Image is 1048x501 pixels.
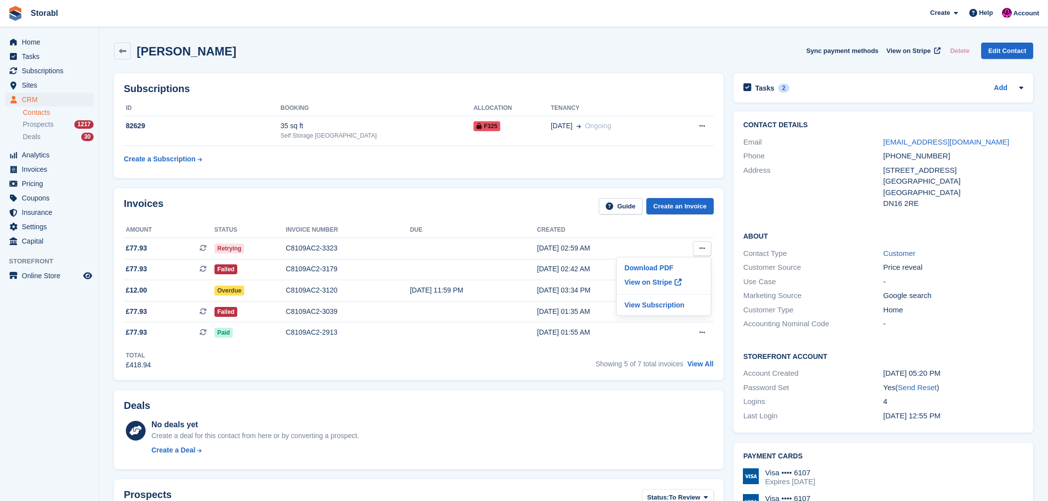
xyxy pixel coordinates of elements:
[537,243,664,253] div: [DATE] 02:59 AM
[23,120,53,129] span: Prospects
[743,137,884,148] div: Email
[743,121,1023,129] h2: Contact Details
[214,328,233,338] span: Paid
[214,307,238,317] span: Failed
[22,205,81,219] span: Insurance
[743,382,884,394] div: Password Set
[765,468,815,477] div: Visa •••• 6107
[687,360,714,368] a: View All
[22,93,81,106] span: CRM
[979,8,993,18] span: Help
[621,299,707,311] a: View Subscription
[883,249,915,257] a: Customer
[537,327,664,338] div: [DATE] 01:55 AM
[743,351,1023,361] h2: Storefront Account
[595,360,683,368] span: Showing 5 of 7 total invoices
[883,262,1023,273] div: Price reveal
[126,306,147,317] span: £77.93
[8,6,23,21] img: stora-icon-8386f47178a22dfd0bd8f6a31ec36ba5ce8667c1dd55bd0f319d3a0aa187defe.svg
[410,222,537,238] th: Due
[5,191,94,205] a: menu
[81,133,94,141] div: 30
[981,43,1033,59] a: Edit Contact
[23,119,94,130] a: Prospects 1217
[22,234,81,248] span: Capital
[126,243,147,253] span: £77.93
[124,121,280,131] div: 82629
[137,45,236,58] h2: [PERSON_NAME]
[126,360,151,370] div: £418.94
[883,187,1023,199] div: [GEOGRAPHIC_DATA]
[152,445,196,455] div: Create a Deal
[883,165,1023,176] div: [STREET_ADDRESS]
[537,222,664,238] th: Created
[286,222,410,238] th: Invoice number
[743,262,884,273] div: Customer Source
[621,274,707,290] a: View on Stripe
[743,410,884,422] div: Last Login
[883,198,1023,209] div: DN16 2RE
[5,78,94,92] a: menu
[5,177,94,191] a: menu
[895,383,939,392] span: ( )
[214,286,245,296] span: Overdue
[883,276,1023,288] div: -
[743,304,884,316] div: Customer Type
[994,83,1007,94] a: Add
[765,477,815,486] div: Expires [DATE]
[537,306,664,317] div: [DATE] 01:35 AM
[286,285,410,296] div: C8109AC2-3120
[124,83,714,95] h2: Subscriptions
[883,382,1023,394] div: Yes
[23,132,94,142] a: Deals 30
[743,290,884,301] div: Marketing Source
[5,50,94,63] a: menu
[22,64,81,78] span: Subscriptions
[883,290,1023,301] div: Google search
[473,100,551,116] th: Allocation
[22,269,81,283] span: Online Store
[599,198,642,214] a: Guide
[1013,8,1039,18] span: Account
[126,285,147,296] span: £12.00
[22,148,81,162] span: Analytics
[743,368,884,379] div: Account Created
[22,191,81,205] span: Coupons
[743,318,884,330] div: Accounting Nominal Code
[126,351,151,360] div: Total
[537,285,664,296] div: [DATE] 03:34 PM
[23,132,41,142] span: Deals
[883,411,941,420] time: 2025-04-21 11:55:57 UTC
[124,222,214,238] th: Amount
[152,431,359,441] div: Create a deal for this contact from here or by converting a prospect.
[286,243,410,253] div: C8109AC2-3323
[743,165,884,209] div: Address
[214,264,238,274] span: Failed
[124,100,280,116] th: ID
[22,220,81,234] span: Settings
[5,205,94,219] a: menu
[743,231,1023,241] h2: About
[280,100,473,116] th: Booking
[286,264,410,274] div: C8109AC2-3179
[621,261,707,274] p: Download PDF
[124,150,202,168] a: Create a Subscription
[152,419,359,431] div: No deals yet
[883,304,1023,316] div: Home
[585,122,611,130] span: Ongoing
[5,148,94,162] a: menu
[126,327,147,338] span: £77.93
[5,234,94,248] a: menu
[743,150,884,162] div: Phone
[5,162,94,176] a: menu
[883,368,1023,379] div: [DATE] 05:20 PM
[537,264,664,274] div: [DATE] 02:42 AM
[9,256,99,266] span: Storefront
[124,198,163,214] h2: Invoices
[743,452,1023,460] h2: Payment cards
[883,43,943,59] a: View on Stripe
[286,327,410,338] div: C8109AC2-2913
[22,35,81,49] span: Home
